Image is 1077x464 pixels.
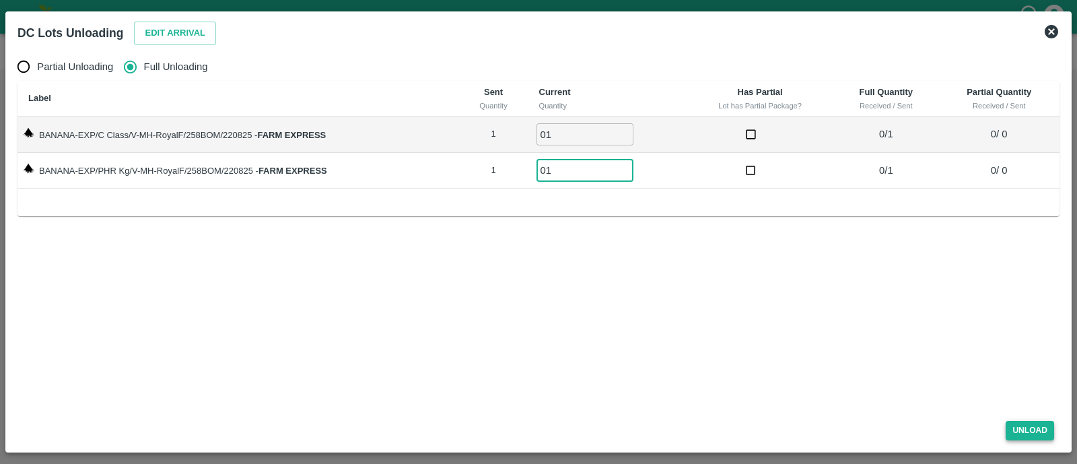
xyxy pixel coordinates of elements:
p: 0 / 1 [839,127,933,141]
p: 0 / 0 [944,127,1054,141]
button: Edit Arrival [134,22,216,45]
b: Current [539,87,571,97]
b: Label [28,93,51,103]
input: 0 [536,159,633,181]
div: Received / Sent [844,100,928,112]
b: Full Quantity [860,87,913,97]
p: 0 / 1 [839,163,933,178]
td: BANANA-EXP/PHR Kg/V-MH-RoyalF/258BOM/220825 - [18,153,459,189]
td: 1 [459,153,528,189]
span: Partial Unloading [37,59,113,74]
span: Full Unloading [144,59,208,74]
div: Received / Sent [949,100,1049,112]
button: Unload [1006,421,1054,440]
div: Lot has Partial Package? [697,100,823,112]
img: weight [23,163,34,174]
p: 0 / 0 [944,163,1054,178]
input: 0 [536,123,633,145]
strong: FARM EXPRESS [258,166,327,176]
strong: FARM EXPRESS [257,130,326,140]
b: Sent [484,87,503,97]
b: DC Lots Unloading [18,26,123,40]
td: 1 [459,117,528,153]
b: Has Partial [738,87,783,97]
b: Partial Quantity [967,87,1031,97]
td: BANANA-EXP/C Class/V-MH-RoyalF/258BOM/220825 - [18,117,459,153]
div: Quantity [470,100,518,112]
div: Quantity [539,100,676,112]
img: weight [23,127,34,138]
